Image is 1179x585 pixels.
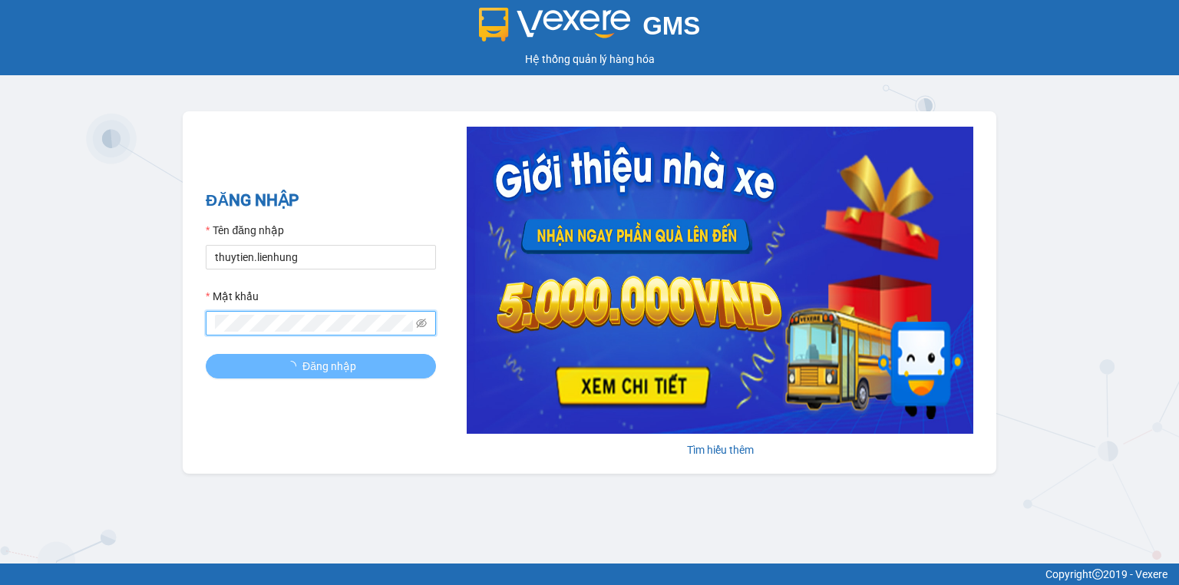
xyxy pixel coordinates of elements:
label: Mật khẩu [206,288,259,305]
button: Đăng nhập [206,354,436,378]
h2: ĐĂNG NHẬP [206,188,436,213]
input: Tên đăng nhập [206,245,436,269]
div: Hệ thống quản lý hàng hóa [4,51,1175,68]
a: GMS [479,23,701,35]
input: Mật khẩu [215,315,413,332]
span: Đăng nhập [302,358,356,375]
div: Copyright 2019 - Vexere [12,566,1167,583]
div: Tìm hiểu thêm [467,441,973,458]
span: GMS [642,12,700,40]
img: banner-0 [467,127,973,434]
label: Tên đăng nhập [206,222,284,239]
span: loading [286,361,302,372]
span: eye-invisible [416,318,427,329]
span: copyright [1092,569,1103,580]
img: logo 2 [479,8,631,41]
